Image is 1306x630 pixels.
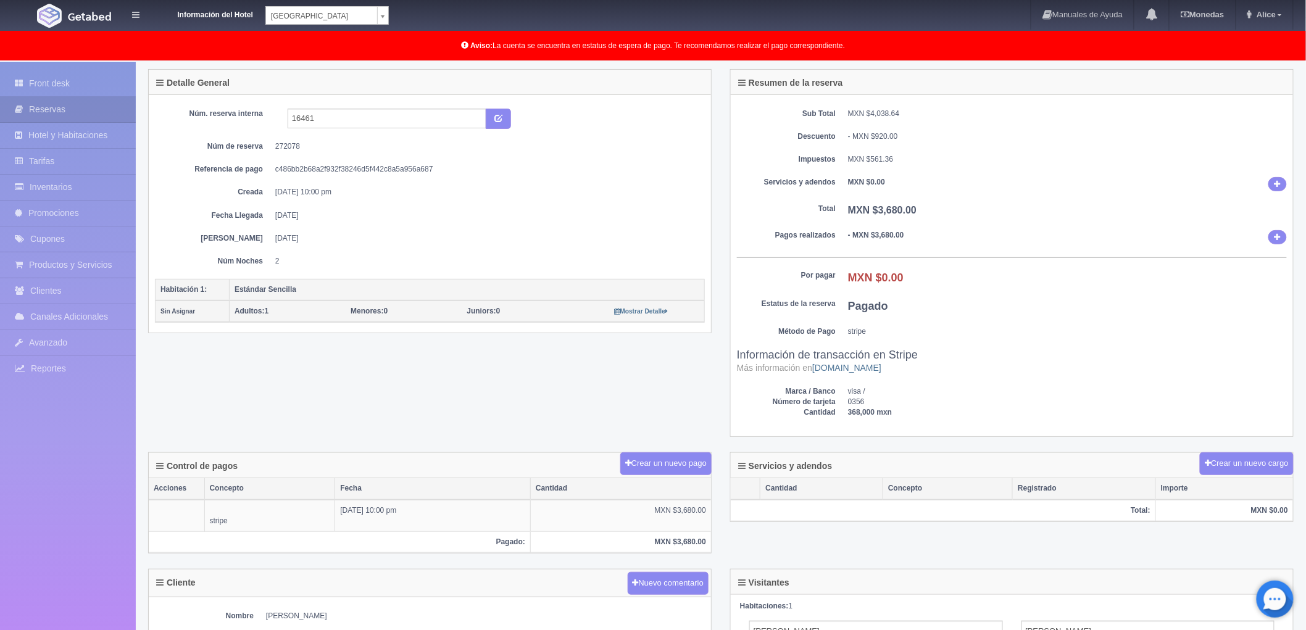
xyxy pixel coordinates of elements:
[351,307,388,315] span: 0
[737,386,836,397] dt: Marca / Banco
[275,187,696,197] dd: [DATE] 10:00 pm
[149,478,204,499] th: Acciones
[737,299,836,309] dt: Estatus de la reserva
[275,233,696,244] dd: [DATE]
[470,41,493,50] b: Aviso:
[156,78,230,88] h4: Detalle General
[467,307,501,315] span: 0
[760,478,883,499] th: Cantidad
[275,164,696,175] dd: c486bb2b68a2f932f38246d5f442c8a5a956a687
[275,256,696,267] dd: 2
[160,308,195,315] small: Sin Asignar
[848,326,1287,337] dd: stripe
[620,452,712,475] button: Crear un nuevo pago
[737,230,836,241] dt: Pagos realizados
[235,307,265,315] strong: Adultos:
[737,349,1287,374] h3: Información de transacción en Stripe
[848,109,1287,119] dd: MXN $4,038.64
[204,478,335,499] th: Concepto
[848,300,888,312] b: Pagado
[531,500,712,532] td: MXN $3,680.00
[160,285,207,294] b: Habitación 1:
[164,164,263,175] dt: Referencia de pago
[351,307,383,315] strong: Menores:
[737,177,836,188] dt: Servicios y adendos
[37,4,62,28] img: Getabed
[731,500,1156,521] th: Total:
[737,131,836,142] dt: Descuento
[156,578,196,587] h4: Cliente
[740,602,789,610] strong: Habitaciones:
[531,531,712,552] th: MXN $3,680.00
[737,363,881,373] small: Más información en
[848,271,904,284] b: MXN $0.00
[628,572,709,595] button: Nuevo comentario
[848,178,885,186] b: MXN $0.00
[737,204,836,214] dt: Total
[615,308,668,315] small: Mostrar Detalle
[737,109,836,119] dt: Sub Total
[68,12,111,21] img: Getabed
[155,611,254,621] dt: Nombre
[848,386,1287,397] dd: visa /
[204,500,335,532] td: stripe
[848,231,904,239] b: - MXN $3,680.00
[737,397,836,407] dt: Número de tarjeta
[737,326,836,337] dt: Método de Pago
[271,7,372,25] span: [GEOGRAPHIC_DATA]
[1156,478,1293,499] th: Importe
[1181,10,1224,19] b: Monedas
[164,141,263,152] dt: Núm de reserva
[164,256,263,267] dt: Núm Noches
[848,154,1287,165] dd: MXN $561.36
[164,210,263,221] dt: Fecha Llegada
[812,363,881,373] a: [DOMAIN_NAME]
[737,270,836,281] dt: Por pagar
[154,6,253,20] dt: Información del Hotel
[1013,478,1156,499] th: Registrado
[335,500,531,532] td: [DATE] 10:00 pm
[848,397,1287,407] dd: 0356
[738,78,843,88] h4: Resumen de la reserva
[275,210,696,221] dd: [DATE]
[156,462,238,471] h4: Control de pagos
[467,307,496,315] strong: Juniors:
[265,6,389,25] a: [GEOGRAPHIC_DATA]
[235,307,268,315] span: 1
[737,154,836,165] dt: Impuestos
[531,478,712,499] th: Cantidad
[1254,10,1276,19] span: Alice
[335,478,531,499] th: Fecha
[164,233,263,244] dt: [PERSON_NAME]
[164,109,263,119] dt: Núm. reserva interna
[164,187,263,197] dt: Creada
[883,478,1013,499] th: Concepto
[848,131,1287,142] div: - MXN $920.00
[230,279,705,300] th: Estándar Sencilla
[1200,452,1294,475] button: Crear un nuevo cargo
[149,531,531,552] th: Pagado:
[740,601,1284,611] div: 1
[615,307,668,315] a: Mostrar Detalle
[737,407,836,418] dt: Cantidad
[738,462,832,471] h4: Servicios y adendos
[738,578,789,587] h4: Visitantes
[848,408,892,417] b: 368,000 mxn
[1156,500,1293,521] th: MXN $0.00
[848,205,917,215] b: MXN $3,680.00
[266,611,705,621] dd: [PERSON_NAME]
[275,141,696,152] dd: 272078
